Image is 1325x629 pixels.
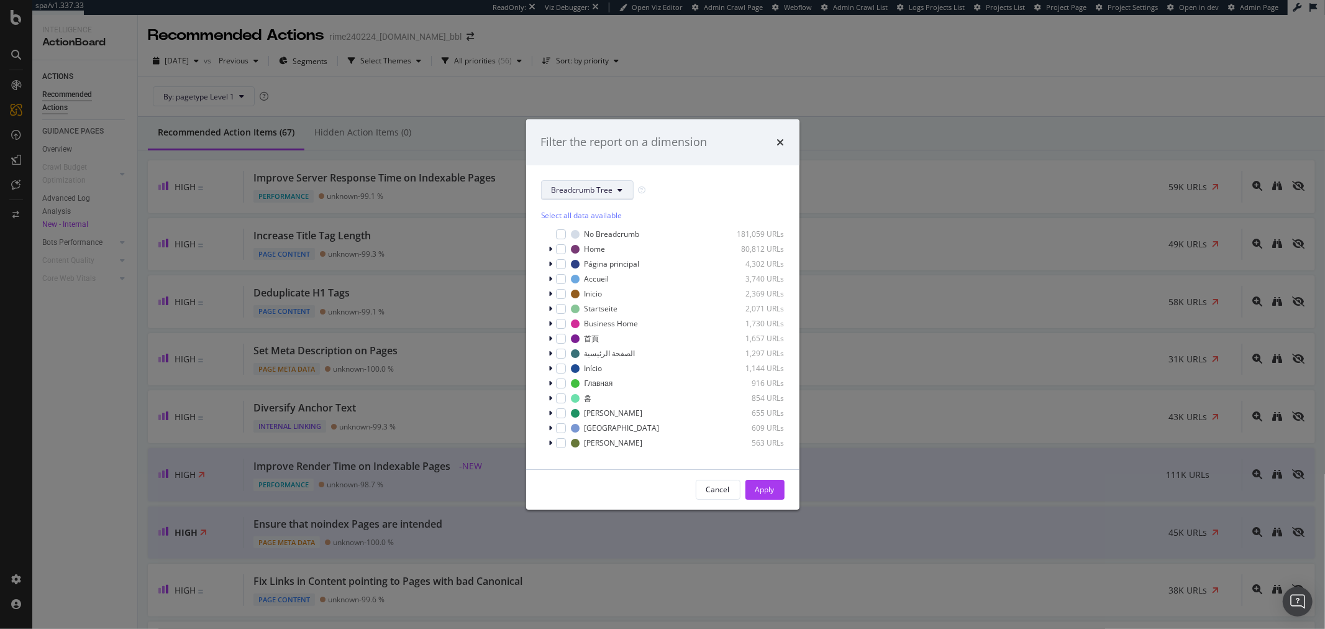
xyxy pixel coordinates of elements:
div: [GEOGRAPHIC_DATA] [585,423,660,433]
span: Breadcrumb Tree [552,185,613,195]
div: 4,302 URLs [724,259,785,269]
div: Главная [585,378,613,388]
div: 916 URLs [724,378,785,388]
div: 181,059 URLs [724,229,785,239]
div: Open Intercom Messenger [1283,587,1313,617]
div: 2,071 URLs [724,303,785,314]
button: Breadcrumb Tree [541,180,634,200]
div: 563 URLs [724,438,785,448]
div: 홈 [585,393,592,403]
div: Cancel [706,484,730,495]
div: [PERSON_NAME] [585,438,643,448]
button: Cancel [696,480,740,500]
div: modal [526,119,799,510]
div: No Breadcrumb [585,229,640,239]
div: Select all data available [541,210,785,221]
div: 2,369 URLs [724,288,785,299]
div: Filter the report on a dimension [541,134,708,150]
div: Início [585,363,603,374]
div: 1,297 URLs [724,348,785,359]
div: 1,730 URLs [724,318,785,329]
div: Home [585,244,606,254]
div: Inicio [585,288,603,299]
div: Página principal [585,259,640,269]
div: times [777,134,785,150]
div: 655 URLs [724,408,785,418]
div: 1,657 URLs [724,333,785,344]
div: Startseite [585,303,618,314]
div: 3,740 URLs [724,273,785,284]
div: Accueil [585,273,609,284]
div: 80,812 URLs [724,244,785,254]
div: Apply [755,484,775,495]
button: Apply [745,480,785,500]
div: الصفحة الرئيسية [585,348,635,359]
div: 609 URLs [724,423,785,433]
div: 854 URLs [724,393,785,403]
div: Business Home [585,318,639,329]
div: 1,144 URLs [724,363,785,374]
div: [PERSON_NAME] [585,408,643,418]
div: 首頁 [585,333,599,344]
